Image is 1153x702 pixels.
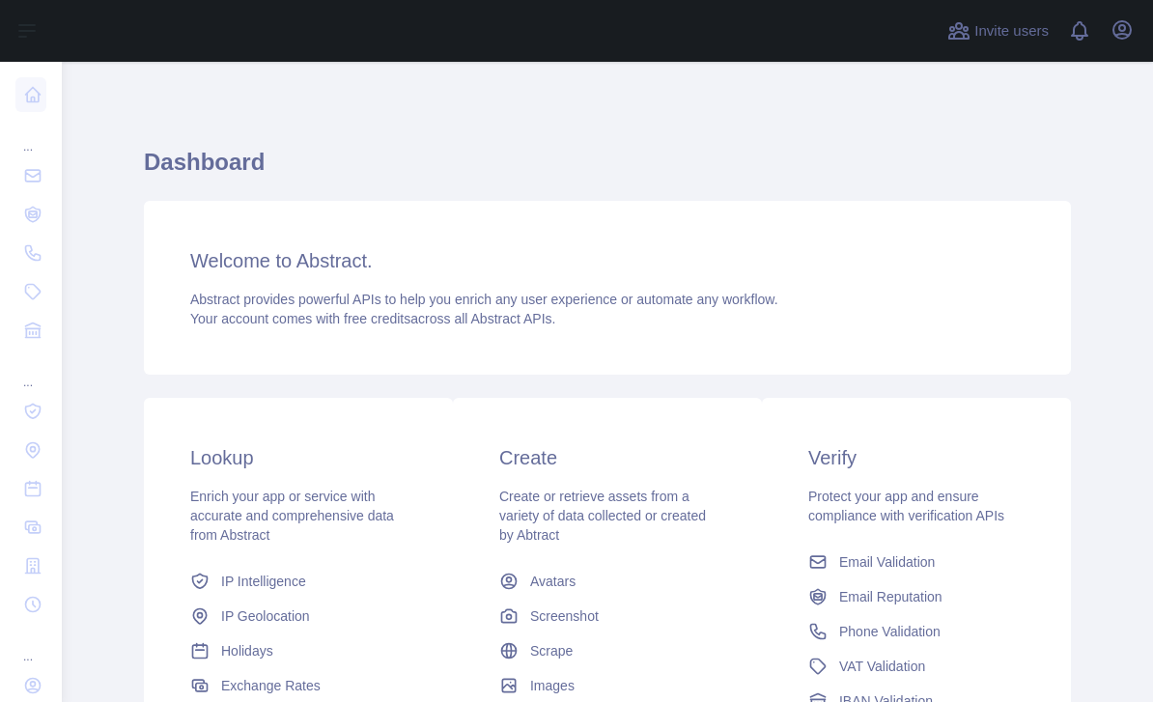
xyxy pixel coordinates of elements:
[15,351,46,390] div: ...
[190,444,407,471] h3: Lookup
[839,622,941,641] span: Phone Validation
[144,147,1071,193] h1: Dashboard
[839,552,935,572] span: Email Validation
[15,626,46,664] div: ...
[221,676,321,695] span: Exchange Rates
[943,15,1053,46] button: Invite users
[15,116,46,154] div: ...
[808,489,1004,523] span: Protect your app and ensure compliance with verification APIs
[839,657,925,676] span: VAT Validation
[344,311,410,326] span: free credits
[530,572,576,591] span: Avatars
[190,489,394,543] span: Enrich your app or service with accurate and comprehensive data from Abstract
[492,599,723,633] a: Screenshot
[839,587,942,606] span: Email Reputation
[190,311,555,326] span: Your account comes with across all Abstract APIs.
[183,633,414,668] a: Holidays
[221,606,310,626] span: IP Geolocation
[530,641,573,660] span: Scrape
[183,564,414,599] a: IP Intelligence
[183,599,414,633] a: IP Geolocation
[190,247,1025,274] h3: Welcome to Abstract.
[499,489,706,543] span: Create or retrieve assets from a variety of data collected or created by Abtract
[801,545,1032,579] a: Email Validation
[221,641,273,660] span: Holidays
[221,572,306,591] span: IP Intelligence
[499,444,716,471] h3: Create
[801,649,1032,684] a: VAT Validation
[801,614,1032,649] a: Phone Validation
[530,606,599,626] span: Screenshot
[492,633,723,668] a: Scrape
[974,20,1049,42] span: Invite users
[530,676,575,695] span: Images
[492,564,723,599] a: Avatars
[808,444,1025,471] h3: Verify
[801,579,1032,614] a: Email Reputation
[190,292,778,307] span: Abstract provides powerful APIs to help you enrich any user experience or automate any workflow.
